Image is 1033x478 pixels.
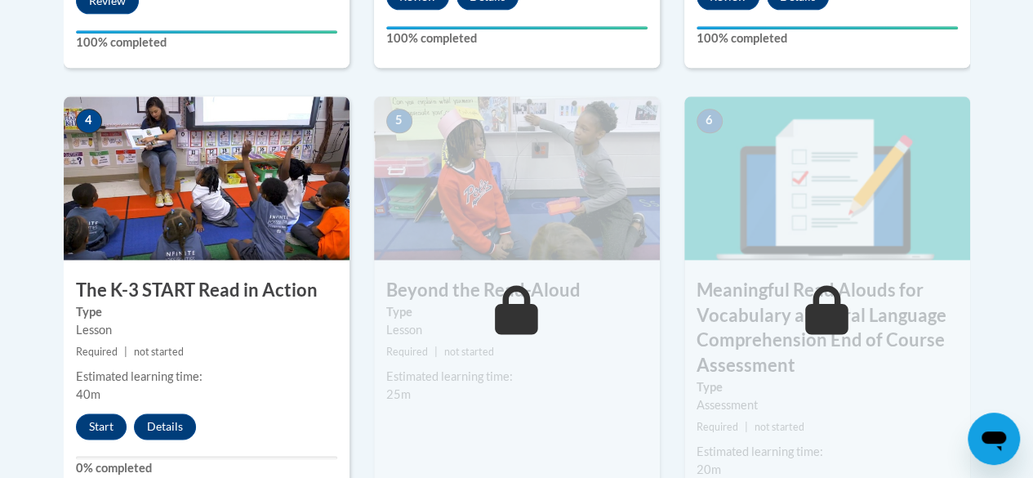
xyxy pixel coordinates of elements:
span: 25m [386,387,411,401]
div: Your progress [76,30,337,34]
div: Assessment [697,396,958,414]
span: not started [444,346,494,358]
label: Type [697,378,958,396]
span: 40m [76,387,100,401]
label: Type [386,303,648,321]
iframe: Button to launch messaging window [968,413,1020,465]
span: | [434,346,438,358]
span: | [745,421,748,433]
span: 6 [697,109,723,133]
label: 100% completed [76,34,337,51]
div: Estimated learning time: [697,443,958,461]
h3: The K-3 START Read in Action [64,278,350,303]
img: Course Image [684,96,970,260]
span: not started [755,421,804,433]
img: Course Image [374,96,660,260]
div: Estimated learning time: [76,368,337,386]
span: Required [386,346,428,358]
img: Course Image [64,96,350,260]
span: 5 [386,109,412,133]
span: 20m [697,462,721,476]
button: Details [134,413,196,440]
div: Your progress [697,26,958,29]
button: Start [76,413,127,440]
span: not started [134,346,184,358]
div: Lesson [386,321,648,339]
span: 4 [76,109,102,133]
h3: Meaningful Read Alouds for Vocabulary and Oral Language Comprehension End of Course Assessment [684,278,970,378]
div: Your progress [386,26,648,29]
h3: Beyond the Read-Aloud [374,278,660,303]
div: Lesson [76,321,337,339]
span: Required [697,421,738,433]
div: Estimated learning time: [386,368,648,386]
span: | [124,346,127,358]
span: Required [76,346,118,358]
label: 100% completed [386,29,648,47]
label: Type [76,303,337,321]
label: 100% completed [697,29,958,47]
label: 0% completed [76,459,337,477]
